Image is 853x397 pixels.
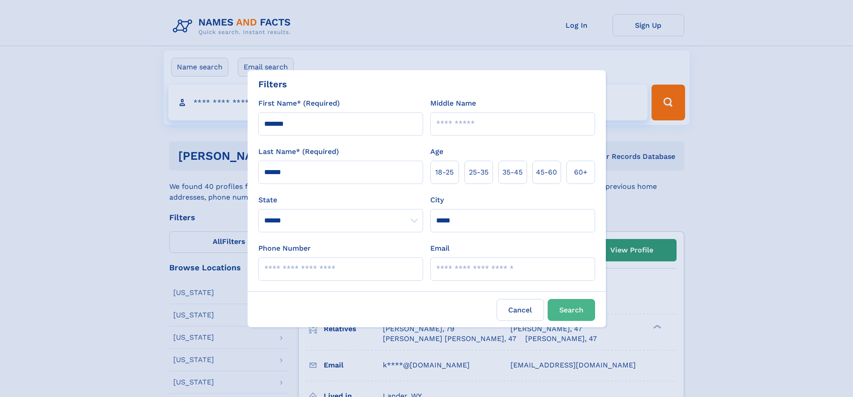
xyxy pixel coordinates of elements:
[574,167,587,178] span: 60+
[258,98,340,109] label: First Name* (Required)
[430,146,443,157] label: Age
[430,195,444,205] label: City
[430,243,450,254] label: Email
[502,167,523,178] span: 35‑45
[258,146,339,157] label: Last Name* (Required)
[258,243,311,254] label: Phone Number
[430,98,476,109] label: Middle Name
[258,195,423,205] label: State
[435,167,454,178] span: 18‑25
[548,299,595,321] button: Search
[469,167,489,178] span: 25‑35
[258,77,287,91] div: Filters
[497,299,544,321] label: Cancel
[536,167,557,178] span: 45‑60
